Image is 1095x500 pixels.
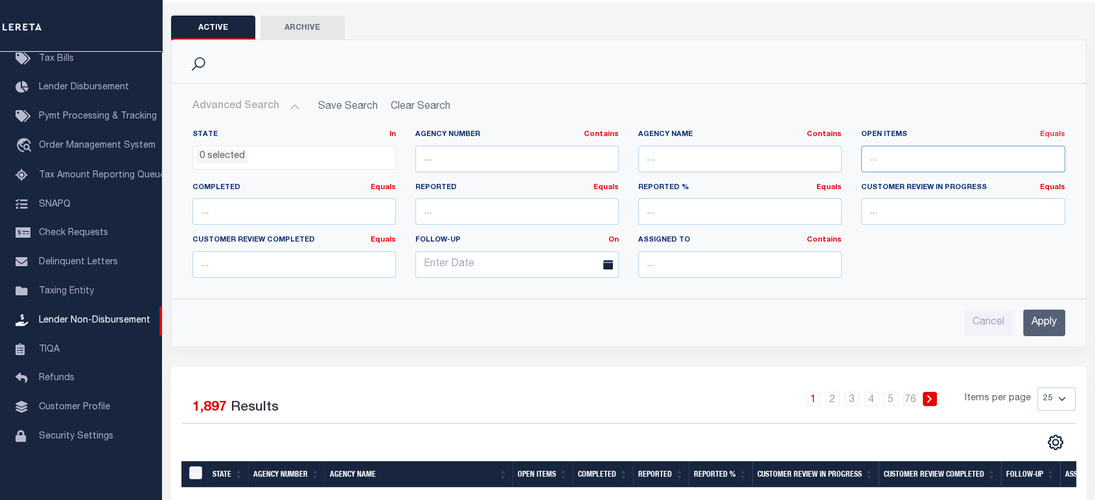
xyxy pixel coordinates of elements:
th: State: activate to sort column ascending [207,461,248,488]
input: ... [415,146,619,172]
a: Equals [594,184,619,191]
a: Contains [584,131,619,138]
label: Assigned To [638,235,842,246]
th: Open Items: activate to sort column ascending [513,461,573,488]
th: Customer Review In Progress: activate to sort column ascending [752,461,879,488]
a: 5 [884,392,898,406]
span: Order Management System [39,141,156,150]
input: ... [638,251,842,278]
a: Equals [371,236,396,244]
a: Contains [807,131,842,138]
span: Lender Disbursement [39,83,129,92]
label: Customer Review Completed [192,235,396,246]
label: Completed [192,183,396,194]
a: Equals [371,184,396,191]
input: ... [638,146,842,172]
input: Cancel [964,310,1013,336]
input: Enter Date [415,251,619,278]
input: ... [861,146,1065,172]
a: Contains [807,236,842,244]
label: Open Items [861,130,1065,141]
th: Agency Name: activate to sort column ascending [325,461,513,488]
label: State [192,130,396,141]
label: Agency Name [638,130,842,141]
span: Security Settings [39,432,113,441]
button: Archive [260,16,345,40]
th: Agency Number: activate to sort column ascending [248,461,325,488]
label: Reported % [638,183,842,194]
input: ... [415,198,619,225]
input: ... [638,198,842,225]
input: Apply [1023,310,1065,336]
label: Customer Review In Progress [861,183,1065,194]
span: Tax Amount Reporting Queue [39,171,165,180]
a: On [608,236,619,244]
a: Equals [1040,184,1065,191]
span: 1,897 [192,401,227,415]
a: Equals [1040,131,1065,138]
span: SNAPQ [39,199,71,209]
a: 4 [864,392,879,406]
span: Lender Non-Disbursement [39,316,150,325]
input: ... [192,251,396,278]
th: Completed: activate to sort column ascending [573,461,633,488]
a: In [389,131,396,138]
span: Refunds [39,374,75,383]
input: ... [861,198,1065,225]
i: travel_explore [16,138,36,155]
span: TIQA [39,345,60,354]
a: 76 [903,392,917,406]
button: Active [171,16,255,40]
span: Tax Bills [39,54,74,63]
li: 0 selected [196,150,248,164]
a: 2 [825,392,840,406]
span: Customer Profile [39,403,110,412]
label: Follow-up [406,235,628,246]
span: Delinquent Letters [39,258,118,267]
th: Customer Review Completed: activate to sort column ascending [879,461,1001,488]
th: Follow-up: activate to sort column ascending [1001,461,1060,488]
th: MBACode [181,461,207,488]
a: 3 [845,392,859,406]
span: Check Requests [39,229,108,238]
span: Items per page [965,392,1031,406]
button: Advanced Search [192,94,300,119]
th: Reported %: activate to sort column ascending [689,461,752,488]
label: Results [231,398,279,418]
span: Taxing Entity [39,287,94,296]
span: Pymt Processing & Tracking [39,112,157,121]
th: Reported: activate to sort column ascending [633,461,689,488]
label: Reported [415,183,619,194]
input: ... [192,198,396,225]
label: Agency Number [415,130,619,141]
a: 1 [806,392,820,406]
a: Equals [816,184,842,191]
